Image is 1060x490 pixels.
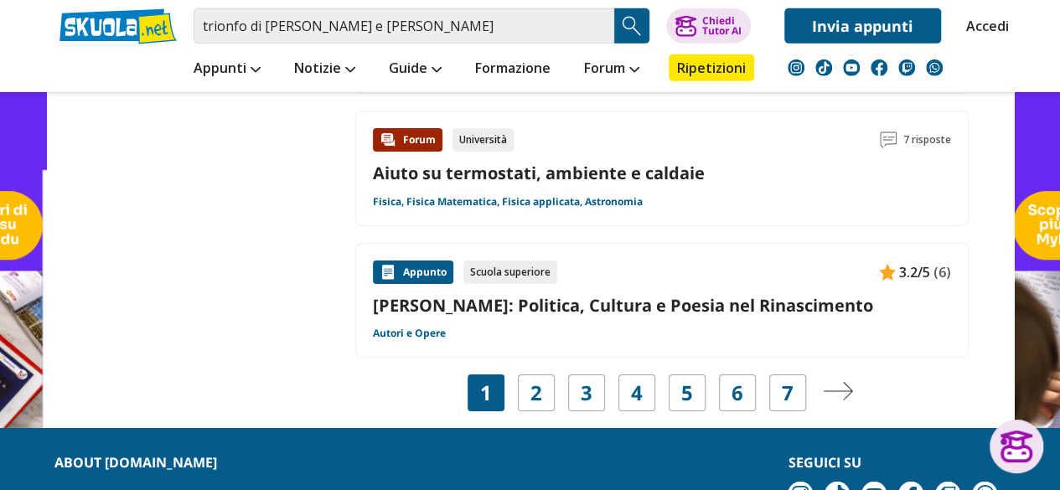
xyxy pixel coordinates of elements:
a: 3 [581,381,592,405]
img: youtube [843,59,860,76]
img: Cerca appunti, riassunti o versioni [619,13,644,39]
img: Appunti contenuto [380,264,396,281]
strong: About [DOMAIN_NAME] [54,453,217,472]
span: 7 risposte [903,128,951,152]
a: Guide [385,54,446,85]
span: 1 [480,381,492,405]
a: 6 [732,381,743,405]
a: 4 [631,381,643,405]
a: Autori e Opere [373,327,446,340]
input: Cerca appunti, riassunti o versioni [194,8,614,44]
img: Appunti contenuto [879,264,896,281]
span: 3.2/5 [899,261,930,283]
a: Appunti [189,54,265,85]
img: Forum contenuto [380,132,396,148]
a: 2 [530,381,542,405]
button: ChiediTutor AI [666,8,751,44]
a: 7 [782,381,794,405]
div: Università [452,128,514,152]
a: Ripetizioni [669,54,754,81]
img: instagram [788,59,804,76]
a: Invia appunti [784,8,941,44]
strong: Seguici su [788,453,861,472]
a: Formazione [471,54,555,85]
div: Chiedi Tutor AI [701,16,741,36]
img: tiktok [815,59,832,76]
a: Pagina successiva [823,381,853,405]
a: Fisica, Fisica Matematica, Fisica applicata, Astronomia [373,195,643,209]
img: Pagina successiva [823,382,853,400]
a: Notizie [290,54,359,85]
img: Commenti lettura [880,132,897,148]
img: twitch [898,59,915,76]
a: [PERSON_NAME]: Politica, Cultura e Poesia nel Rinascimento [373,294,951,317]
span: (6) [933,261,951,283]
a: Aiuto su termostati, ambiente e caldaie [373,162,705,184]
a: Accedi [966,8,1001,44]
div: Forum [373,128,442,152]
nav: Navigazione pagine [355,374,969,411]
button: Search Button [614,8,649,44]
div: Scuola superiore [463,260,557,284]
a: 5 [681,381,693,405]
img: facebook [871,59,887,76]
img: WhatsApp [926,59,943,76]
a: Forum [580,54,644,85]
div: Appunto [373,260,453,284]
